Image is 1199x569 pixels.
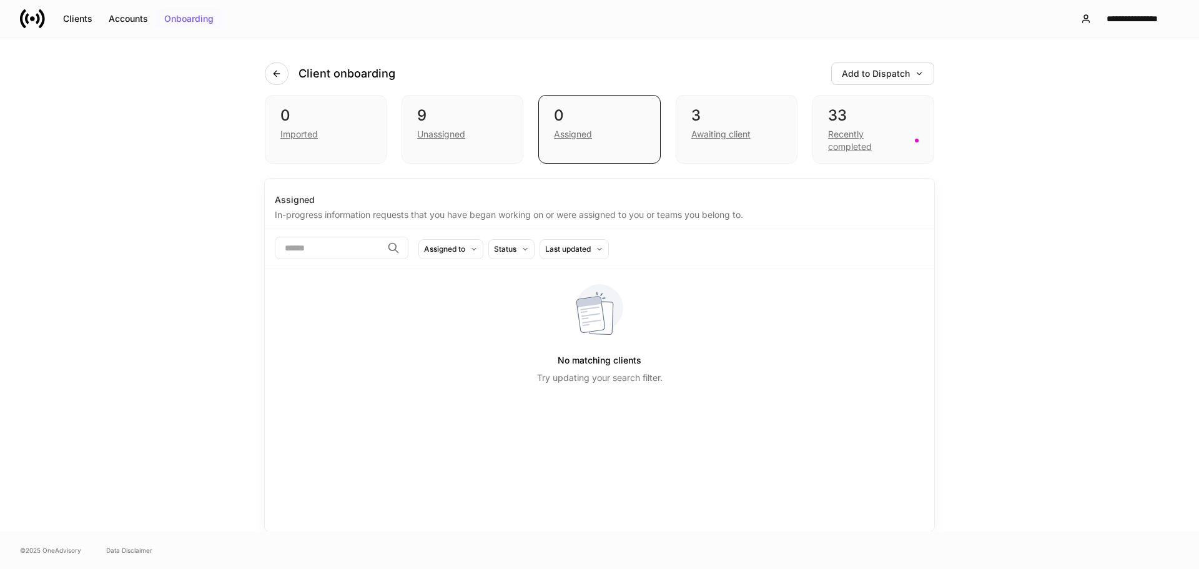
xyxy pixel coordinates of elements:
div: Add to Dispatch [842,69,924,78]
div: Status [494,243,516,255]
div: 0Assigned [538,95,660,164]
p: Try updating your search filter. [537,372,663,384]
div: Unassigned [417,128,465,141]
div: Assigned [275,194,924,206]
div: 0 [554,106,644,126]
a: Data Disclaimer [106,545,152,555]
h5: No matching clients [558,349,641,372]
div: 3 [691,106,782,126]
div: Clients [63,14,92,23]
div: Accounts [109,14,148,23]
div: In-progress information requests that you have began working on or were assigned to you or teams ... [275,206,924,221]
div: Imported [280,128,318,141]
div: 9Unassigned [402,95,523,164]
div: 33 [828,106,919,126]
button: Accounts [101,9,156,29]
h4: Client onboarding [299,66,395,81]
div: 33Recently completed [812,95,934,164]
div: Awaiting client [691,128,751,141]
div: Onboarding [164,14,214,23]
button: Assigned to [418,239,483,259]
div: Assigned [554,128,592,141]
span: © 2025 OneAdvisory [20,545,81,555]
div: 0 [280,106,371,126]
button: Status [488,239,535,259]
div: 0Imported [265,95,387,164]
div: Recently completed [828,128,907,153]
div: 3Awaiting client [676,95,797,164]
div: Assigned to [424,243,465,255]
div: 9 [417,106,508,126]
button: Last updated [540,239,609,259]
button: Clients [55,9,101,29]
div: Last updated [545,243,591,255]
button: Add to Dispatch [831,62,934,85]
button: Onboarding [156,9,222,29]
